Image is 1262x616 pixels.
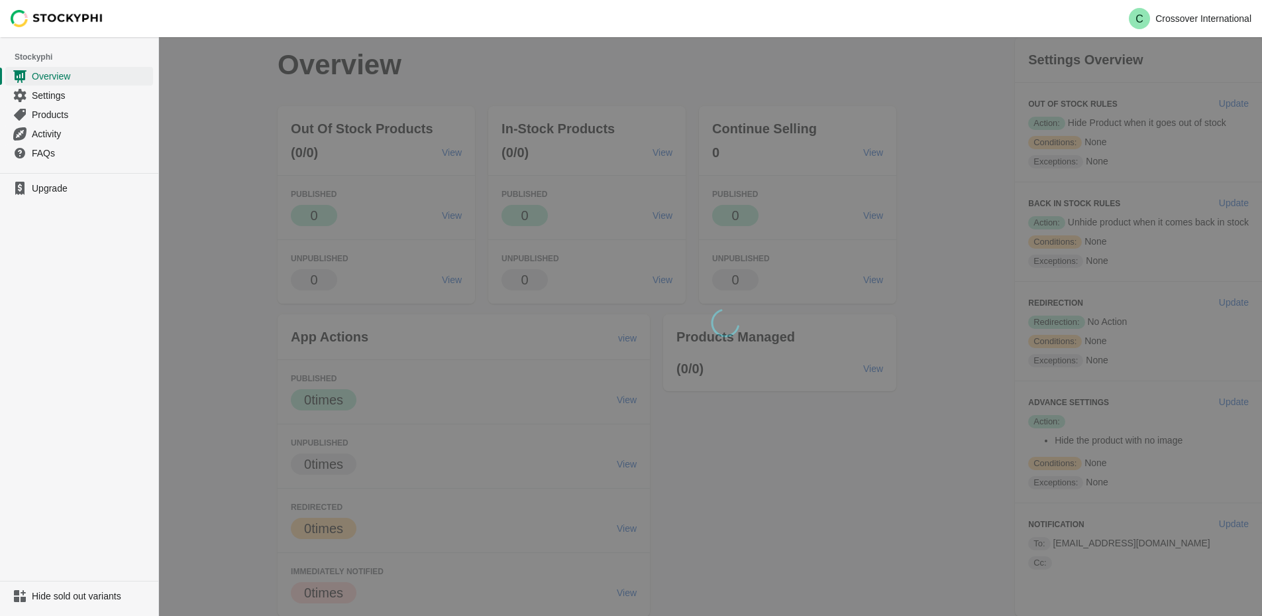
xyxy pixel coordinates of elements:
[5,587,153,605] a: Hide sold out variants
[32,147,150,160] span: FAQs
[32,89,150,102] span: Settings
[15,50,158,64] span: Stockyphi
[32,70,150,83] span: Overview
[32,127,150,141] span: Activity
[32,589,150,603] span: Hide sold out variants
[32,108,150,121] span: Products
[1124,5,1257,32] button: Avatar with initials CCrossover International
[32,182,150,195] span: Upgrade
[1155,13,1251,24] p: Crossover International
[5,66,153,86] a: Overview
[1129,8,1150,29] span: Avatar with initials C
[11,10,103,27] img: Stockyphi
[1135,13,1143,25] text: C
[5,86,153,105] a: Settings
[5,124,153,143] a: Activity
[5,143,153,162] a: FAQs
[5,105,153,124] a: Products
[5,179,153,198] a: Upgrade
